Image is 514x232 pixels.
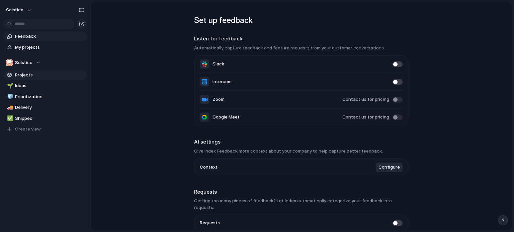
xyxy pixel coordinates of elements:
a: 🚚Delivery [3,102,87,112]
div: ✅ [7,114,12,122]
span: Contact us for pricing [342,114,389,121]
span: Solstice [15,59,32,66]
span: Feedback [15,33,85,40]
a: 🧊Prioritization [3,92,87,102]
a: ✅Shipped [3,113,87,124]
h2: Requests [194,188,408,196]
button: Configure [376,163,403,172]
button: 🌱 [6,82,13,89]
span: Configure [378,164,400,171]
a: Feedback [3,31,87,41]
span: Projects [15,72,85,78]
h1: Set up feedback [194,14,408,26]
span: Context [200,164,218,171]
span: Create view [15,126,41,133]
span: Delivery [15,104,85,111]
a: My projects [3,42,87,52]
button: 🧊 [6,93,13,100]
h2: Listen for feedback [194,35,408,43]
a: 🌱Ideas [3,81,87,91]
button: Create view [3,124,87,134]
span: Requests [200,220,220,226]
button: Solstice [3,5,35,15]
span: Ideas [15,82,85,89]
div: 🚚 [7,104,12,111]
span: Shipped [15,115,85,122]
div: 🌱 [7,82,12,90]
span: Intercom [212,78,232,85]
h2: AI settings [194,138,408,146]
span: My projects [15,44,85,51]
button: 🚚 [6,104,13,111]
h3: Give Index Feedback more context about your company to help capture better feedback. [194,148,408,155]
h3: Getting too many pieces of feedback? Let Index automatically categorize your feedback into requests. [194,198,408,211]
span: Slack [212,61,224,67]
button: ✅ [6,115,13,122]
span: Solstice [6,7,23,13]
div: 🧊 [7,93,12,100]
span: Contact us for pricing [342,96,389,103]
h3: Automatically capture feedback and feature requests from your customer conversations. [194,45,408,51]
a: Projects [3,70,87,80]
span: Prioritization [15,93,85,100]
button: Solstice [3,58,87,68]
span: Google Meet [212,114,240,121]
span: Zoom [212,96,225,103]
